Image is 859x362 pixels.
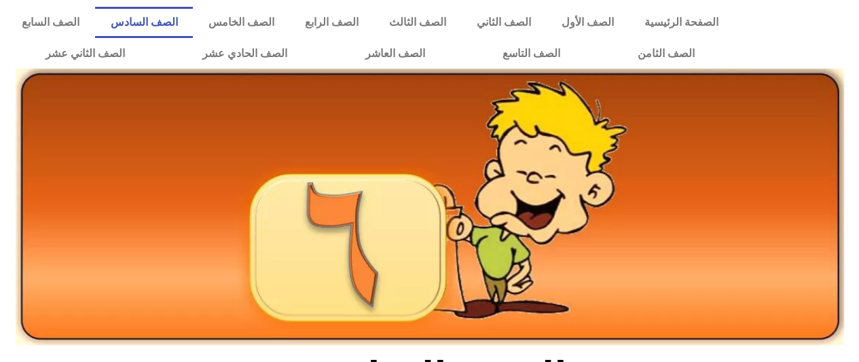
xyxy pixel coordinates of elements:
[327,38,464,69] a: الصف العاشر
[289,7,373,38] a: الصف الرابع
[7,7,95,38] a: الصف السابع
[464,38,599,69] a: الصف التاسع
[193,7,289,38] a: الصف الخامس
[546,7,629,38] a: الصف الأول
[95,7,193,38] a: الصف السادس
[461,7,546,38] a: الصف الثاني
[629,7,733,38] a: الصفحة الرئيسية
[599,38,733,69] a: الصف الثامن
[373,7,461,38] a: الصف الثالث
[7,38,164,69] a: الصف الثاني عشر
[164,38,326,69] a: الصف الحادي عشر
